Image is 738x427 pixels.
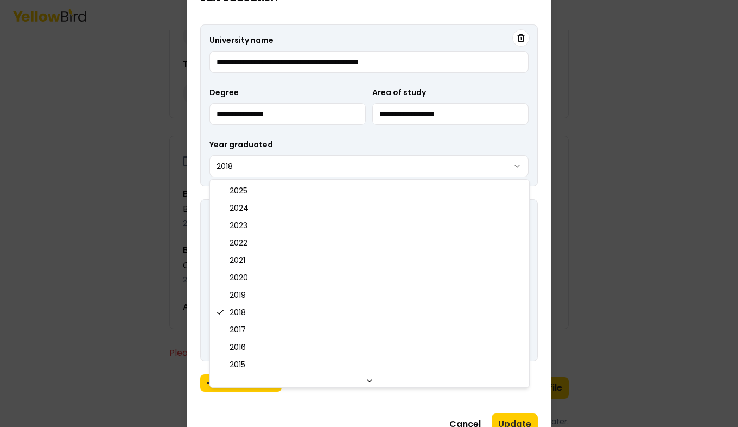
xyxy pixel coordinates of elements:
[230,290,246,300] span: 2019
[230,220,247,231] span: 2023
[230,203,249,213] span: 2024
[230,307,246,318] span: 2018
[230,272,248,283] span: 2020
[230,324,246,335] span: 2017
[230,359,245,370] span: 2015
[230,237,247,248] span: 2022
[230,185,247,196] span: 2025
[230,342,246,353] span: 2016
[230,255,245,266] span: 2021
